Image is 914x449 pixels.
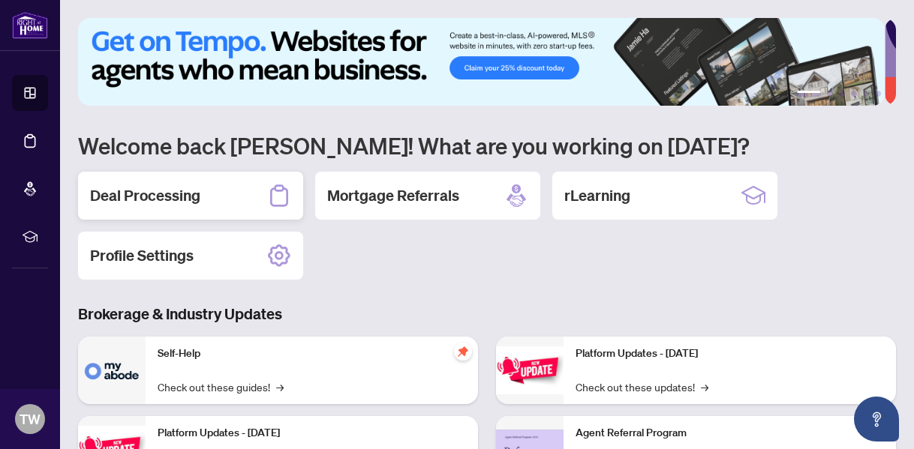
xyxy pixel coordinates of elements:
span: → [276,379,284,395]
button: 4 [851,91,857,97]
p: Self-Help [158,346,466,362]
p: Agent Referral Program [576,425,884,442]
img: Platform Updates - June 23, 2025 [496,346,564,394]
h2: rLearning [564,185,630,206]
p: Platform Updates - [DATE] [576,346,884,362]
button: 1 [797,91,821,97]
a: Check out these updates!→ [576,379,708,395]
h3: Brokerage & Industry Updates [78,304,896,325]
img: Slide 0 [78,18,885,106]
h2: Deal Processing [90,185,200,206]
button: 5 [863,91,869,97]
h1: Welcome back [PERSON_NAME]! What are you working on [DATE]? [78,131,896,160]
button: Open asap [854,397,899,442]
h2: Profile Settings [90,245,194,266]
p: Platform Updates - [DATE] [158,425,466,442]
button: 2 [827,91,833,97]
span: TW [20,409,41,430]
a: Check out these guides!→ [158,379,284,395]
span: pushpin [454,343,472,361]
button: 6 [875,91,881,97]
img: logo [12,11,48,39]
span: → [701,379,708,395]
h2: Mortgage Referrals [327,185,459,206]
button: 3 [839,91,845,97]
img: Self-Help [78,337,146,404]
